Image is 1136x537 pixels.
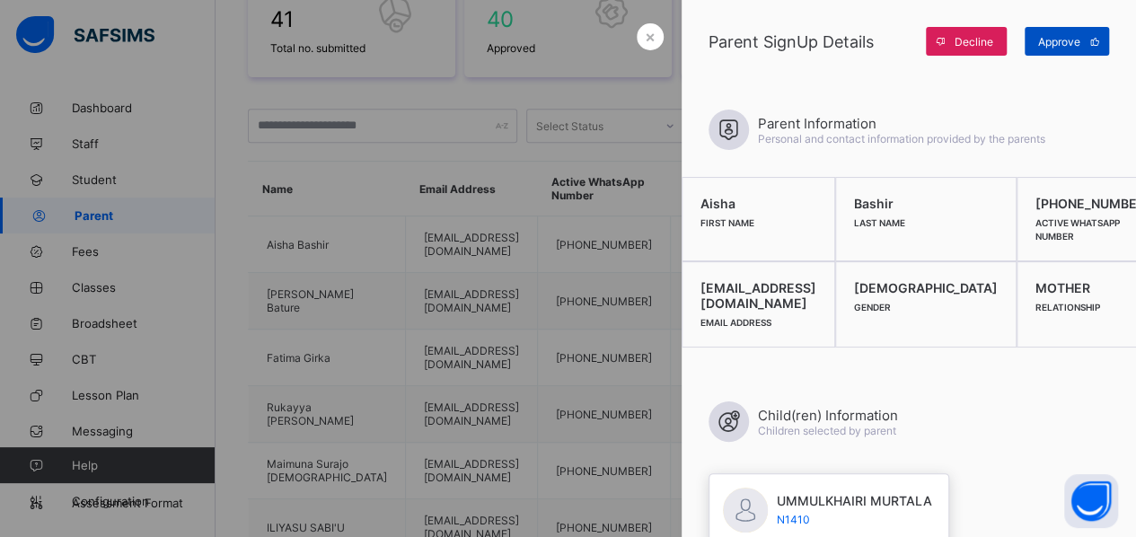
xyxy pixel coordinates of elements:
[854,280,998,295] span: [DEMOGRAPHIC_DATA]
[854,196,998,211] span: Bashir
[758,407,898,424] span: Child(ren) Information
[645,27,656,46] span: ×
[700,280,816,311] span: [EMAIL_ADDRESS][DOMAIN_NAME]
[777,513,932,526] span: N1410
[1035,302,1100,313] span: Relationship
[758,424,896,437] span: Children selected by parent
[700,217,754,228] span: First Name
[700,196,816,211] span: Aisha
[854,302,891,313] span: Gender
[1064,474,1118,528] button: Open asap
[854,217,905,228] span: Last Name
[758,132,1045,145] span: Personal and contact information provided by the parents
[955,35,993,48] span: Decline
[777,493,932,508] span: UMMULKHAIRI MURTALA
[709,32,917,51] span: Parent SignUp Details
[1035,217,1120,242] span: Active WhatsApp Number
[700,317,771,328] span: Email Address
[1038,35,1080,48] span: Approve
[758,115,1045,132] span: Parent Information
